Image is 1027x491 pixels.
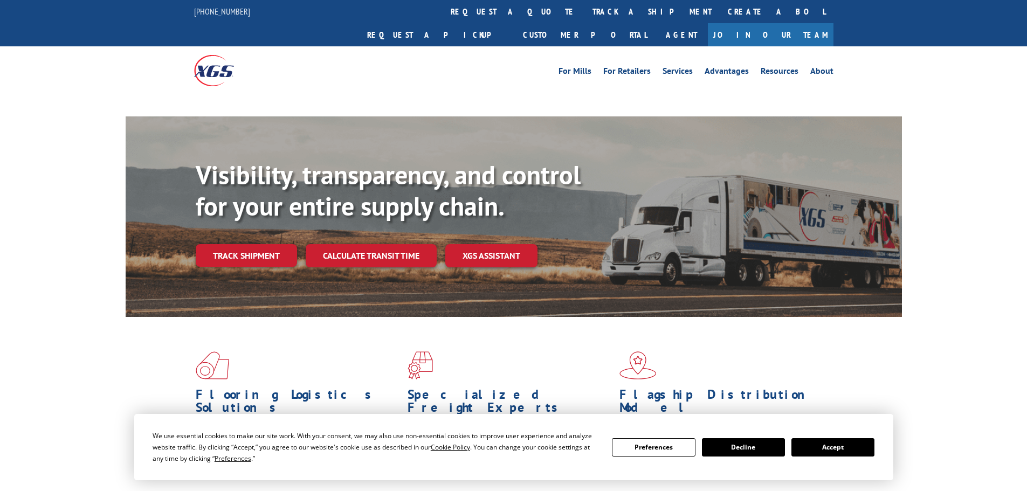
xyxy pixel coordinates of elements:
[559,67,591,79] a: For Mills
[194,6,250,17] a: [PHONE_NUMBER]
[810,67,833,79] a: About
[153,430,599,464] div: We use essential cookies to make our site work. With your consent, we may also use non-essential ...
[359,23,515,46] a: Request a pickup
[603,67,651,79] a: For Retailers
[431,442,470,452] span: Cookie Policy
[655,23,708,46] a: Agent
[196,388,399,419] h1: Flooring Logistics Solutions
[705,67,749,79] a: Advantages
[306,244,437,267] a: Calculate transit time
[196,244,297,267] a: Track shipment
[408,351,433,379] img: xgs-icon-focused-on-flooring-red
[663,67,693,79] a: Services
[196,351,229,379] img: xgs-icon-total-supply-chain-intelligence-red
[708,23,833,46] a: Join Our Team
[196,158,581,223] b: Visibility, transparency, and control for your entire supply chain.
[702,438,785,457] button: Decline
[445,244,537,267] a: XGS ASSISTANT
[515,23,655,46] a: Customer Portal
[215,454,251,463] span: Preferences
[612,438,695,457] button: Preferences
[619,388,823,419] h1: Flagship Distribution Model
[134,414,893,480] div: Cookie Consent Prompt
[619,351,657,379] img: xgs-icon-flagship-distribution-model-red
[408,388,611,419] h1: Specialized Freight Experts
[791,438,874,457] button: Accept
[761,67,798,79] a: Resources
